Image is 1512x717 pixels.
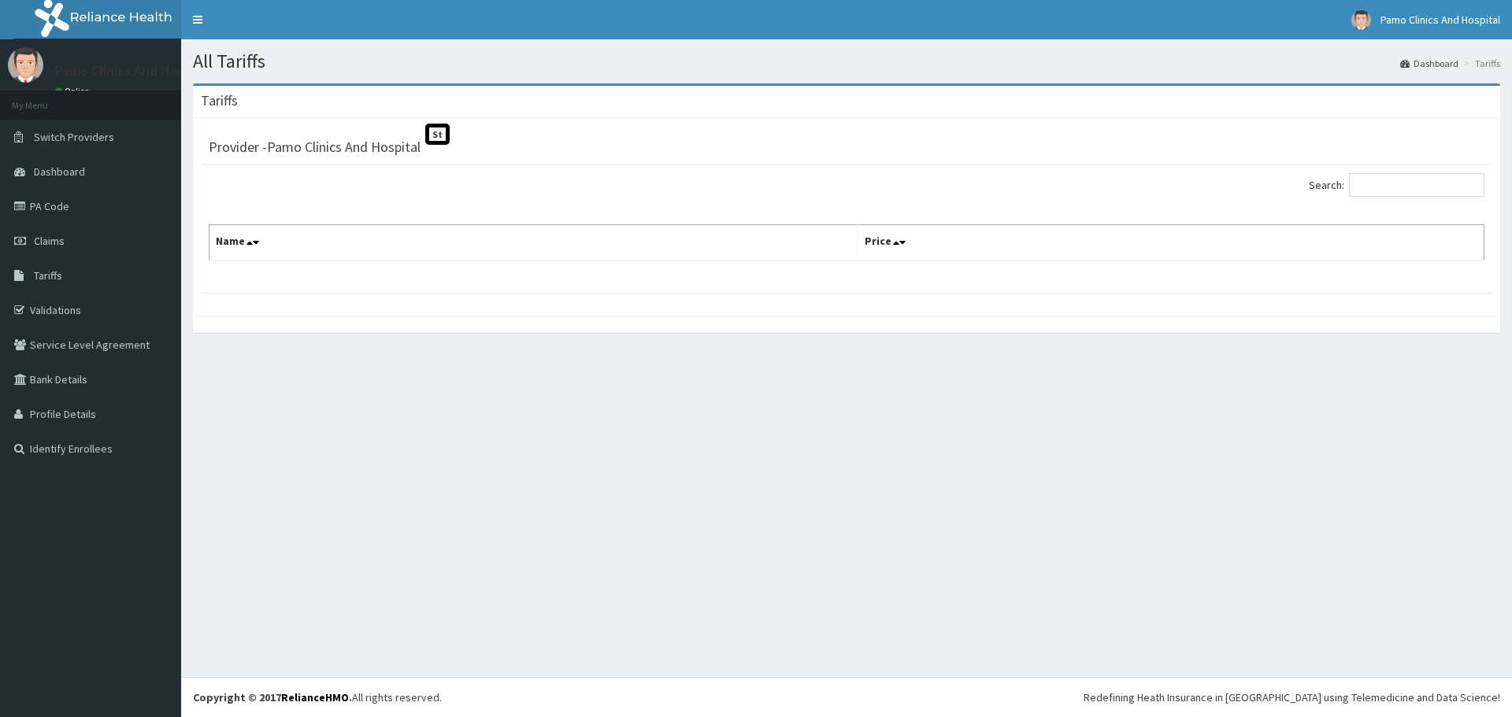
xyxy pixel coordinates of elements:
[1460,57,1500,70] li: Tariffs
[34,130,114,144] span: Switch Providers
[201,94,238,108] h3: Tariffs
[1400,57,1458,70] a: Dashboard
[1084,689,1500,705] div: Redefining Heath Insurance in [GEOGRAPHIC_DATA] using Telemedicine and Data Science!
[281,690,349,704] a: RelianceHMO
[193,690,352,704] strong: Copyright © 2017 .
[181,677,1512,717] footer: All rights reserved.
[193,51,1500,72] h1: All Tariffs
[1351,10,1371,30] img: User Image
[209,225,858,261] th: Name
[858,225,1484,261] th: Price
[55,86,93,97] a: Online
[34,268,62,283] span: Tariffs
[34,234,65,248] span: Claims
[55,64,213,78] p: Pamo Clinics And Hospital
[425,124,450,145] span: St
[34,164,85,179] span: Dashboard
[1309,173,1484,197] label: Search:
[209,140,421,154] h3: Provider - Pamo Clinics And Hospital
[1380,13,1500,27] span: Pamo Clinics And Hospital
[1349,173,1484,197] input: Search:
[8,47,43,83] img: User Image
